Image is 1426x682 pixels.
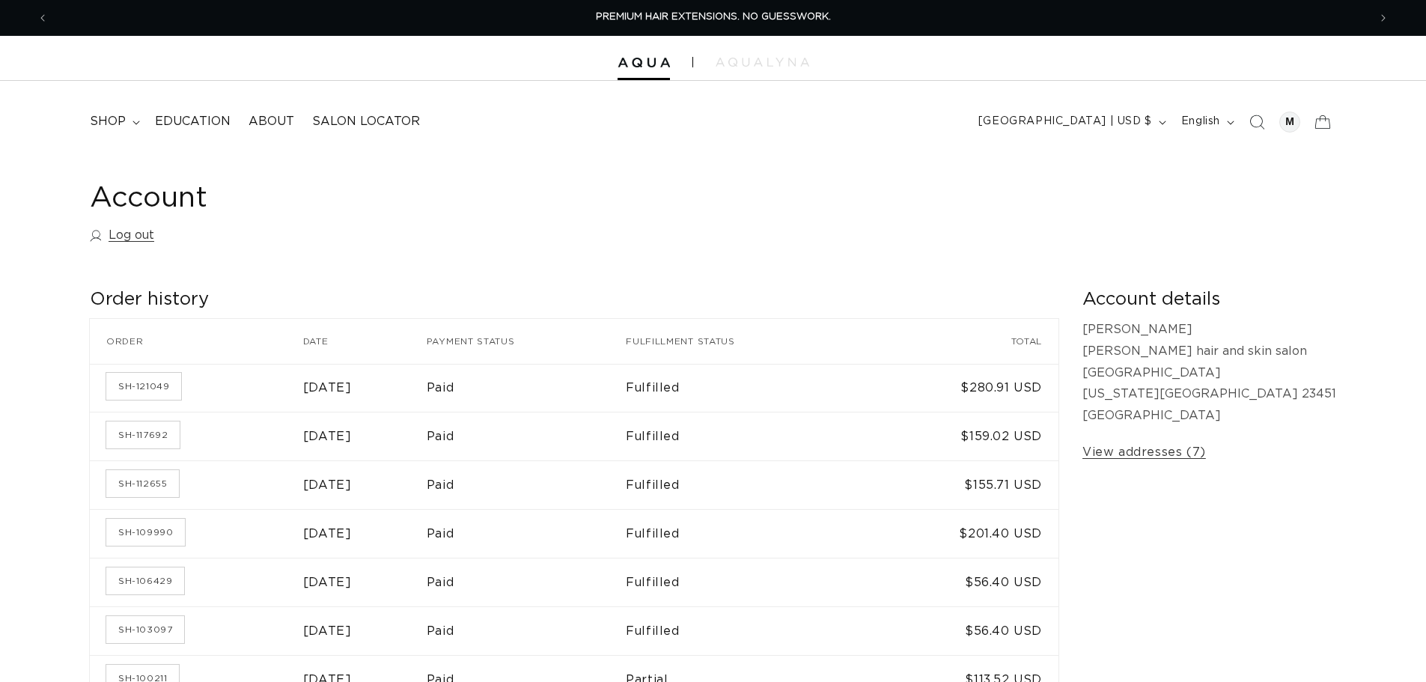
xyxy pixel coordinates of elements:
a: Order number SH-121049 [106,373,181,400]
th: Fulfillment status [626,319,865,364]
th: Date [303,319,427,364]
a: Order number SH-109990 [106,519,185,546]
td: $56.40 USD [865,558,1058,606]
time: [DATE] [303,576,352,588]
img: aqualyna.com [716,58,809,67]
a: Log out [90,225,154,246]
a: Salon Locator [303,105,429,138]
th: Payment status [427,319,626,364]
a: View addresses (7) [1082,442,1206,463]
td: Fulfilled [626,460,865,509]
time: [DATE] [303,430,352,442]
h1: Account [90,180,1336,217]
summary: Search [1240,106,1273,138]
p: [PERSON_NAME] [PERSON_NAME] hair and skin salon [GEOGRAPHIC_DATA] [US_STATE][GEOGRAPHIC_DATA] 234... [1082,319,1336,427]
td: Paid [427,412,626,460]
th: Order [90,319,303,364]
a: About [240,105,303,138]
td: Paid [427,460,626,509]
td: Fulfilled [626,412,865,460]
td: $56.40 USD [865,606,1058,655]
a: Education [146,105,240,138]
summary: shop [81,105,146,138]
time: [DATE] [303,479,352,491]
span: PREMIUM HAIR EXTENSIONS. NO GUESSWORK. [596,12,831,22]
td: $280.91 USD [865,364,1058,412]
span: English [1181,114,1220,130]
time: [DATE] [303,625,352,637]
a: Order number SH-106429 [106,567,184,594]
td: $201.40 USD [865,509,1058,558]
td: Fulfilled [626,364,865,412]
td: $155.71 USD [865,460,1058,509]
td: Fulfilled [626,606,865,655]
th: Total [865,319,1058,364]
h2: Order history [90,288,1058,311]
td: Paid [427,558,626,606]
span: Education [155,114,231,130]
time: [DATE] [303,528,352,540]
button: English [1172,108,1240,136]
td: Fulfilled [626,558,865,606]
span: Salon Locator [312,114,420,130]
span: About [249,114,294,130]
td: Paid [427,364,626,412]
img: Aqua Hair Extensions [618,58,670,68]
td: Fulfilled [626,509,865,558]
a: Order number SH-103097 [106,616,184,643]
button: [GEOGRAPHIC_DATA] | USD $ [969,108,1172,136]
td: Paid [427,606,626,655]
td: Paid [427,509,626,558]
h2: Account details [1082,288,1336,311]
span: shop [90,114,126,130]
button: Next announcement [1367,4,1400,32]
td: $159.02 USD [865,412,1058,460]
button: Previous announcement [26,4,59,32]
a: Order number SH-117692 [106,421,180,448]
time: [DATE] [303,382,352,394]
a: Order number SH-112655 [106,470,179,497]
span: [GEOGRAPHIC_DATA] | USD $ [978,114,1152,130]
